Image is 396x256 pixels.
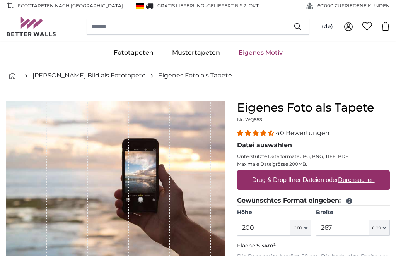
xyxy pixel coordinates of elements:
[157,3,205,9] span: GRATIS Lieferung!
[136,3,144,9] img: Deutschland
[205,3,260,9] span: -
[32,71,146,80] a: [PERSON_NAME] Bild als Fototapete
[237,129,276,137] span: 4.38 stars
[229,43,292,63] a: Eigenes Motiv
[163,43,229,63] a: Mustertapeten
[316,20,339,34] button: (de)
[104,43,163,63] a: Fototapeten
[237,196,390,206] legend: Gewünschtes Format eingeben:
[276,129,329,137] span: 40 Bewertungen
[6,63,390,88] nav: breadcrumbs
[372,224,381,232] span: cm
[317,2,390,9] span: 60'000 ZUFRIEDENE KUNDEN
[290,220,311,236] button: cm
[237,153,390,160] p: Unterstützte Dateiformate JPG, PNG, TIFF, PDF.
[237,101,390,115] h1: Eigenes Foto als Tapete
[18,2,123,9] span: Fototapeten nach [GEOGRAPHIC_DATA]
[316,209,390,216] label: Breite
[257,242,276,249] span: 5.34m²
[294,224,302,232] span: cm
[249,172,378,188] label: Drag & Drop Ihrer Dateien oder
[237,141,390,150] legend: Datei auswählen
[369,220,390,236] button: cm
[6,17,56,36] img: Betterwalls
[237,117,262,122] span: Nr. WQ553
[237,161,390,167] p: Maximale Dateigrösse 200MB.
[237,242,390,250] p: Fläche:
[158,71,232,80] a: Eigenes Foto als Tapete
[237,209,311,216] label: Höhe
[338,177,375,183] u: Durchsuchen
[207,3,260,9] span: Geliefert bis 2. Okt.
